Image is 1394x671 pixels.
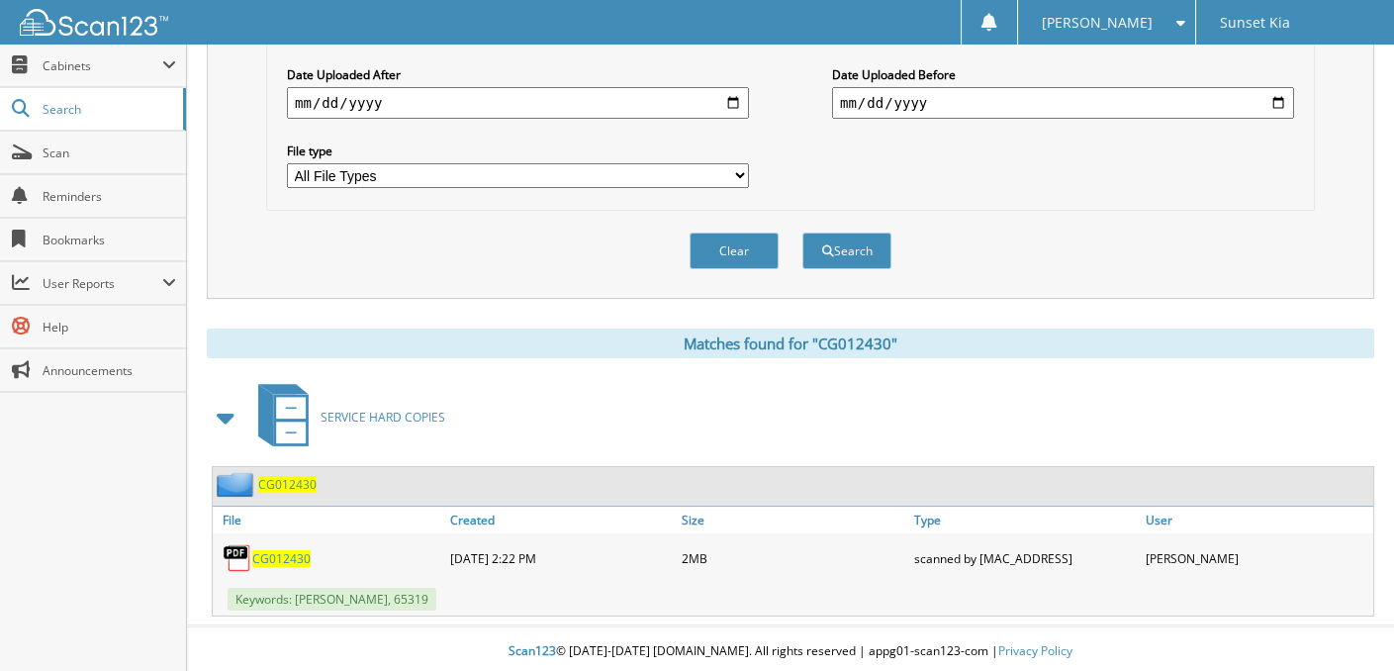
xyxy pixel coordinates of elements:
[43,57,162,74] span: Cabinets
[217,472,258,497] img: folder2.png
[207,329,1374,358] div: Matches found for "CG012430"
[677,507,909,533] a: Size
[287,87,749,119] input: start
[832,87,1294,119] input: end
[1295,576,1394,671] iframe: Chat Widget
[223,543,252,573] img: PDF.png
[690,233,779,269] button: Clear
[43,188,176,205] span: Reminders
[287,143,749,159] label: File type
[43,319,176,335] span: Help
[832,66,1294,83] label: Date Uploaded Before
[287,66,749,83] label: Date Uploaded After
[321,409,445,426] span: SERVICE HARD COPIES
[213,507,445,533] a: File
[445,538,678,578] div: [DATE] 2:22 PM
[43,101,173,118] span: Search
[909,538,1142,578] div: scanned by [MAC_ADDRESS]
[1220,17,1290,29] span: Sunset Kia
[1042,17,1153,29] span: [PERSON_NAME]
[509,642,556,659] span: Scan123
[1141,507,1373,533] a: User
[43,362,176,379] span: Announcements
[677,538,909,578] div: 2MB
[445,507,678,533] a: Created
[258,476,317,493] a: CG012430
[43,275,162,292] span: User Reports
[43,144,176,161] span: Scan
[998,642,1072,659] a: Privacy Policy
[909,507,1142,533] a: Type
[43,232,176,248] span: Bookmarks
[802,233,891,269] button: Search
[20,9,168,36] img: scan123-logo-white.svg
[252,550,311,567] a: CG012430
[228,588,436,611] span: Keywords: [PERSON_NAME], 65319
[1141,538,1373,578] div: [PERSON_NAME]
[246,378,445,456] a: SERVICE HARD COPIES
